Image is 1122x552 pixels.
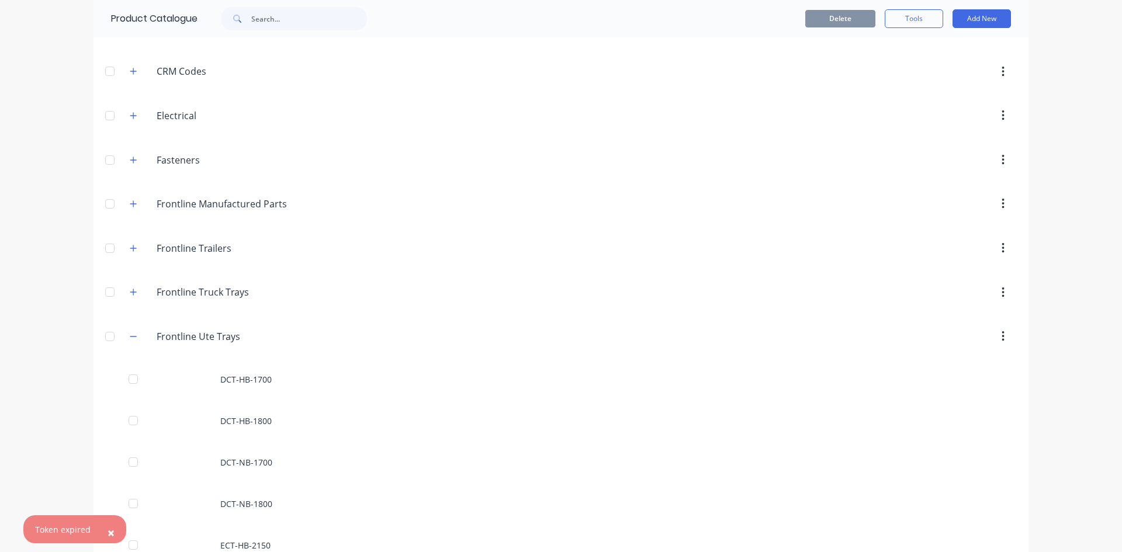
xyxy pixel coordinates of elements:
[157,153,295,167] input: Enter category name
[157,64,295,78] input: Enter category name
[157,329,295,343] input: Enter category name
[157,109,295,123] input: Enter category name
[953,9,1011,28] button: Add New
[35,523,91,536] div: Token expired
[108,525,115,541] span: ×
[157,197,295,211] input: Enter category name
[885,9,943,28] button: Tools
[805,10,875,27] button: Delete
[157,285,295,299] input: Enter category name
[93,400,1028,442] div: DCT-HB-1800
[93,442,1028,483] div: DCT-NB-1700
[251,7,367,30] input: Search...
[93,359,1028,400] div: DCT-HB-1700
[96,519,126,547] button: Close
[93,483,1028,525] div: DCT-NB-1800
[157,241,295,255] input: Enter category name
